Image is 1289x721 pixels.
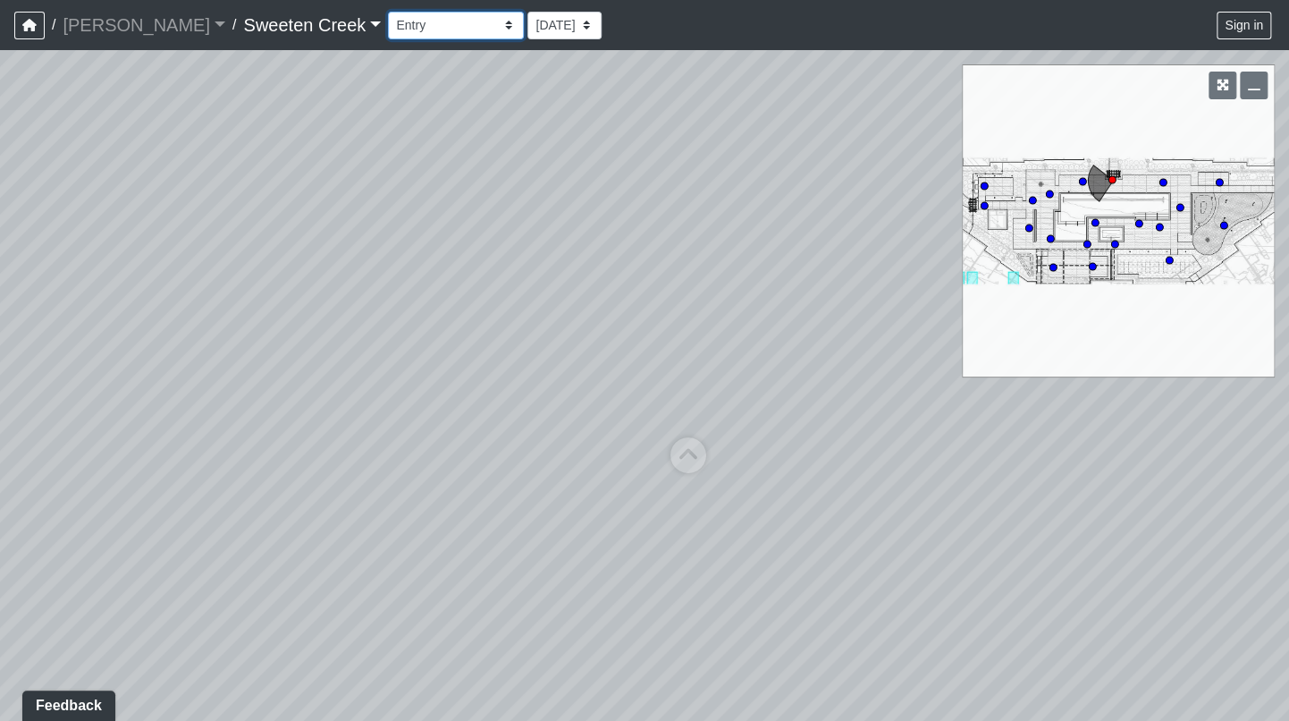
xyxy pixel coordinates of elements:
a: Sweeten Creek [243,7,381,43]
button: Sign in [1217,12,1271,39]
iframe: Ybug feedback widget [13,685,119,721]
a: [PERSON_NAME] [63,7,225,43]
span: / [225,7,243,43]
span: / [45,7,63,43]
